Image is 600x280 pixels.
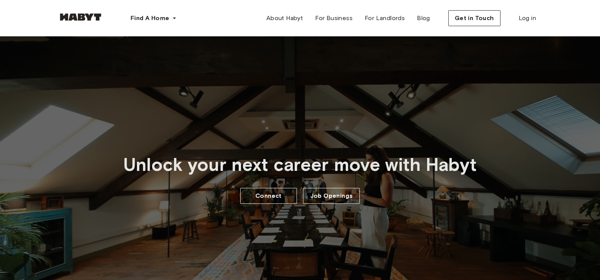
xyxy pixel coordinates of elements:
[240,188,297,204] a: Connect
[309,11,359,26] a: For Business
[513,11,542,26] a: Log in
[58,13,103,21] img: Habyt
[260,11,309,26] a: About Habyt
[266,14,303,23] span: About Habyt
[131,14,169,23] span: Find A Home
[303,188,360,204] a: Job Openings
[124,11,183,26] button: Find A Home
[455,14,494,23] span: Get in Touch
[123,153,477,176] span: Unlock your next career move with Habyt
[448,10,501,26] button: Get in Touch
[315,14,353,23] span: For Business
[255,191,282,200] span: Connect
[359,11,411,26] a: For Landlords
[519,14,536,23] span: Log in
[417,14,430,23] span: Blog
[365,14,405,23] span: For Landlords
[310,191,353,200] span: Job Openings
[411,11,436,26] a: Blog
